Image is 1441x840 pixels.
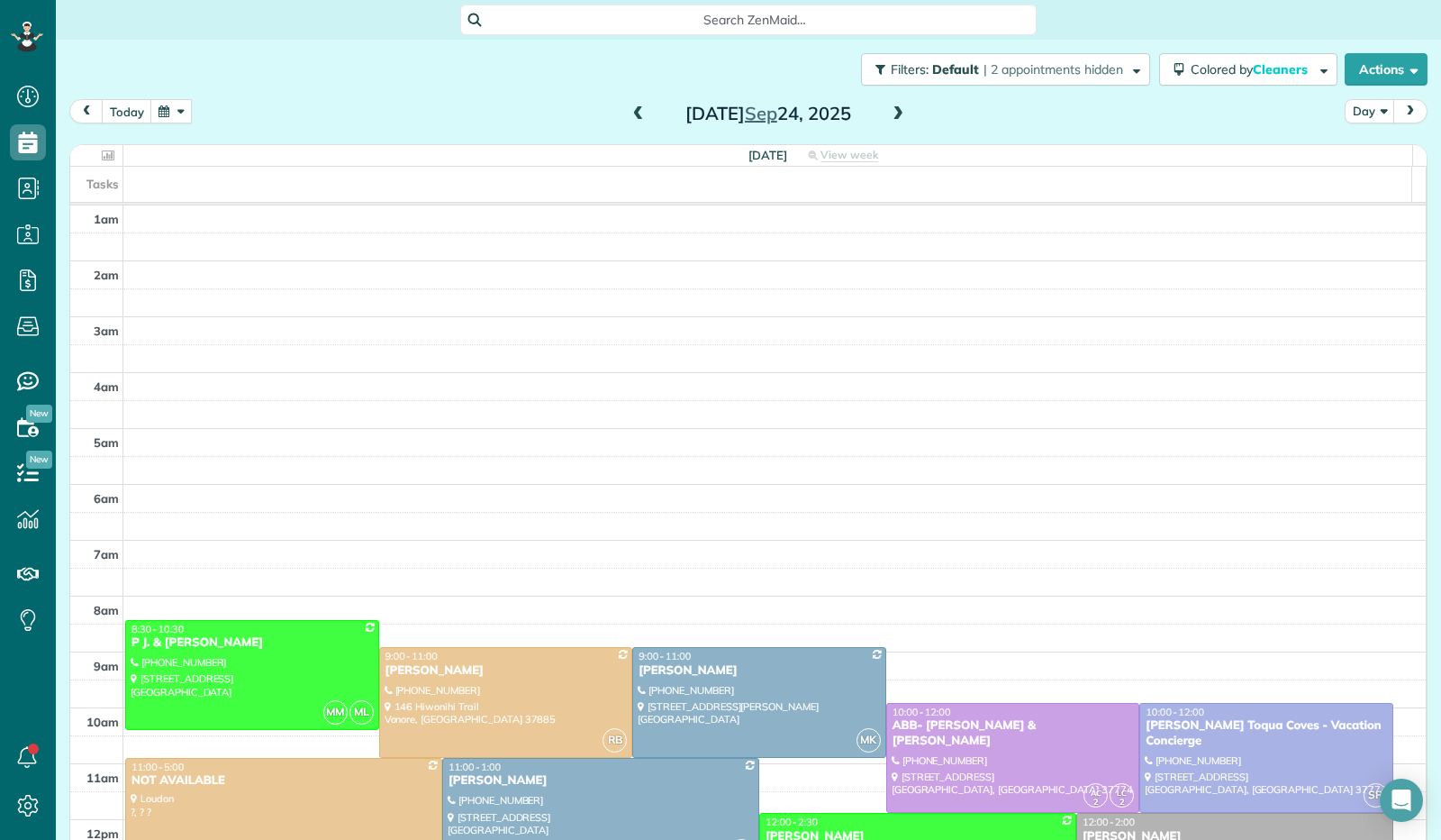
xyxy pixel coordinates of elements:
div: NOT AVAILABLE [131,773,437,789]
small: 2 [1084,794,1107,811]
span: 9am [94,659,119,673]
button: Actions [1345,53,1427,86]
button: Day [1345,99,1395,123]
span: AC [1091,788,1101,798]
span: View week [820,148,878,162]
span: 5am [94,435,119,450]
div: [PERSON_NAME] [638,663,881,679]
span: 11:00 - 1:00 [449,761,501,773]
button: today [102,99,152,123]
button: prev [69,99,104,123]
span: SR [1364,783,1388,808]
span: 12:00 - 2:30 [766,816,818,828]
span: Tasks [86,177,119,191]
span: 12:00 - 2:00 [1083,816,1135,828]
button: Colored byCleaners [1159,53,1337,86]
span: 10:00 - 12:00 [1146,706,1204,718]
span: Default [932,61,980,78]
span: 10am [86,715,119,729]
a: Filters: Default | 2 appointments hidden [852,53,1150,86]
span: Colored by [1191,61,1314,78]
span: [DATE] [748,148,787,162]
span: 6am [94,491,119,506]
span: 8:30 - 10:30 [131,623,184,635]
div: [PERSON_NAME] [448,773,754,789]
span: New [26,451,52,469]
span: 2am [94,268,119,282]
span: 8am [94,603,119,617]
span: 9:00 - 11:00 [385,650,438,662]
span: 7am [94,547,119,562]
div: ABB- [PERSON_NAME] & [PERSON_NAME] [892,718,1135,749]
span: Cleaners [1253,61,1310,78]
span: Filters: [891,61,929,78]
span: 9:00 - 11:00 [639,650,691,662]
h2: [DATE] 24, 2025 [656,104,881,123]
div: [PERSON_NAME] Toqua Coves - Vacation Concierge [1145,718,1388,749]
div: Open Intercom Messenger [1380,779,1423,822]
button: Filters: Default | 2 appointments hidden [861,53,1150,86]
span: 10:00 - 12:00 [893,706,951,718]
div: P J. & [PERSON_NAME] [131,635,374,651]
span: LC [1117,788,1127,798]
span: RB [603,728,627,753]
span: | 2 appointments hidden [983,61,1123,78]
span: 4am [94,379,119,394]
span: MK [856,728,881,753]
span: Sep [745,102,777,124]
span: 3am [94,324,119,338]
small: 2 [1110,794,1133,811]
div: [PERSON_NAME] [385,663,628,679]
span: 11am [86,771,119,785]
span: MM [323,700,348,725]
span: 1am [94,212,119,226]
span: New [26,405,52,423]
span: ML [349,700,374,725]
span: 11:00 - 5:00 [131,761,184,773]
button: next [1393,99,1427,123]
